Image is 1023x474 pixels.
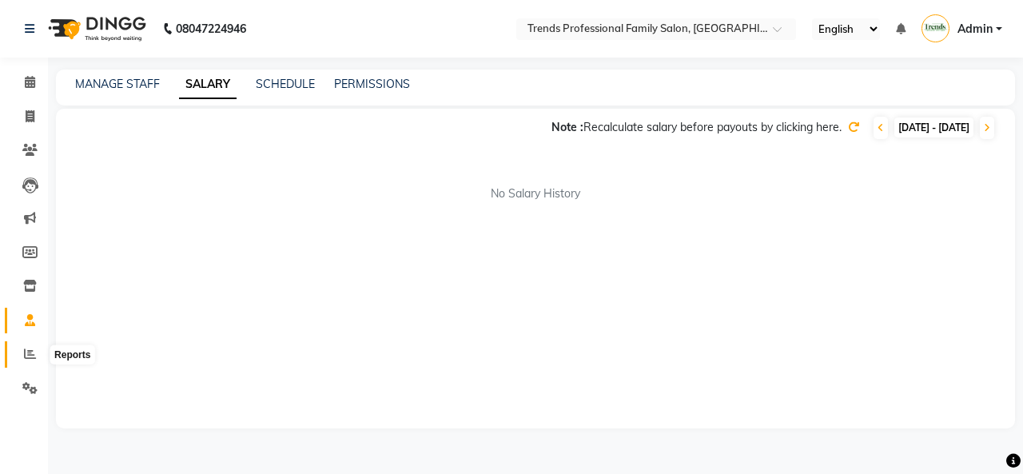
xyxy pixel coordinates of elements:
[50,345,94,364] div: Reports
[334,77,410,91] a: PERMISSIONS
[551,119,842,136] div: Recalculate salary before payouts by clicking here.
[894,118,973,137] span: [DATE] - [DATE]
[75,77,160,91] a: MANAGE STAFF
[75,185,996,202] div: No Salary History
[957,21,993,38] span: Admin
[41,6,150,51] img: logo
[179,70,237,99] a: SALARY
[921,14,949,42] img: Admin
[176,6,246,51] b: 08047224946
[551,120,583,134] span: Note :
[256,77,315,91] a: SCHEDULE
